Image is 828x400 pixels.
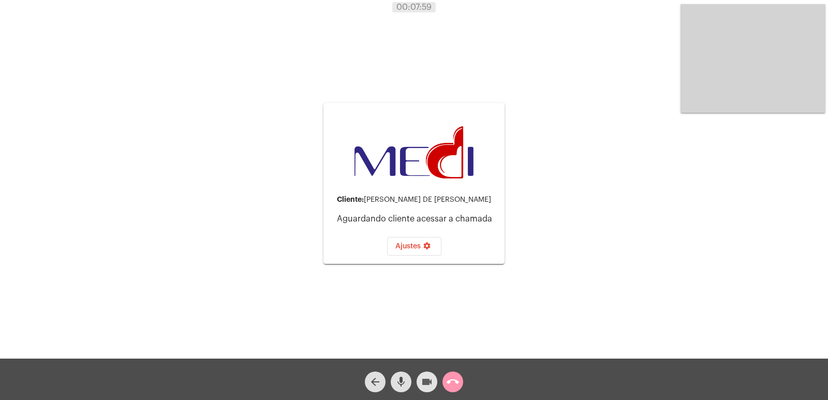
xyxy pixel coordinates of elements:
[354,126,474,179] img: d3a1b5fa-500b-b90f-5a1c-719c20e9830b.png
[447,376,459,388] mat-icon: call_end
[369,376,381,388] mat-icon: arrow_back
[337,196,364,203] strong: Cliente:
[421,376,433,388] mat-icon: videocam
[395,243,433,250] span: Ajustes
[421,242,433,254] mat-icon: settings
[396,3,432,11] span: 00:07:59
[387,237,441,256] button: Ajustes
[337,196,496,204] div: [PERSON_NAME] DE [PERSON_NAME]
[395,376,407,388] mat-icon: mic
[337,214,496,224] p: Aguardando cliente acessar a chamada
